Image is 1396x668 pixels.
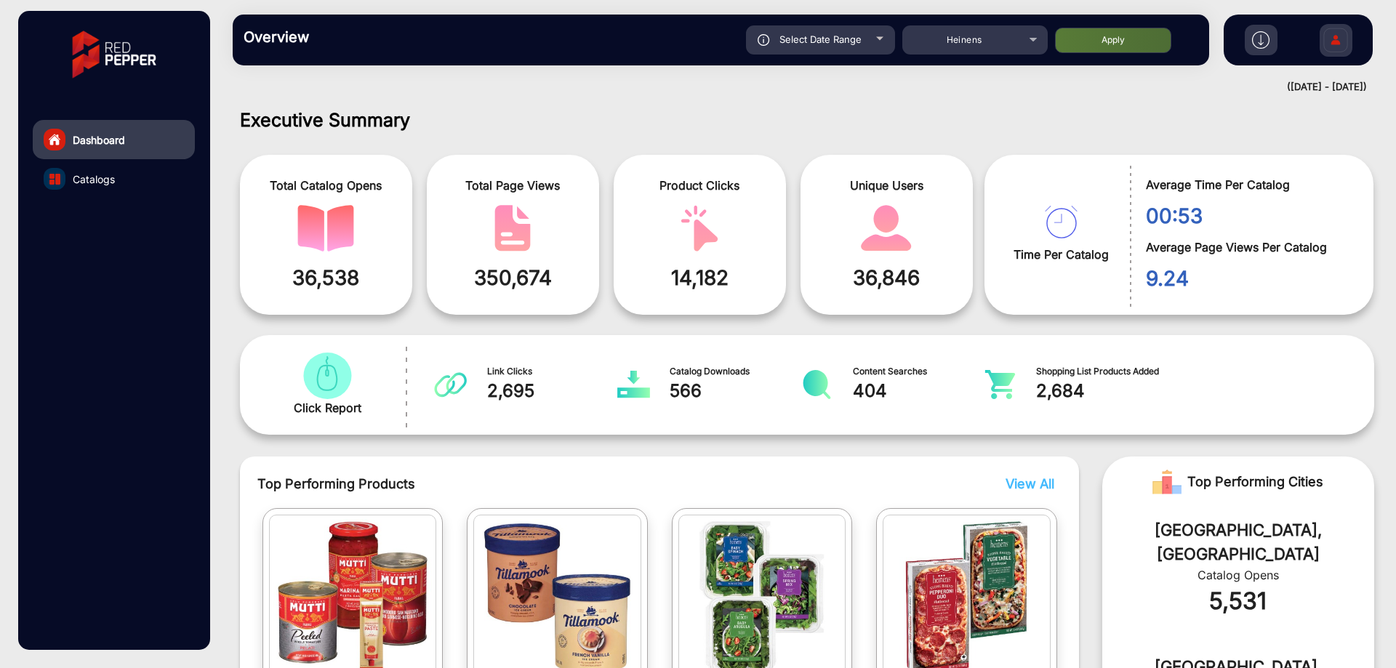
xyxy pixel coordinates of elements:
span: Average Page Views Per Catalog [1146,238,1352,256]
span: Content Searches [853,365,984,378]
span: 566 [670,378,801,404]
img: catalog [671,205,728,251]
span: Click Report [294,399,361,417]
img: catalog [858,205,915,251]
span: Catalog Downloads [670,365,801,378]
span: Top Performing Cities [1187,467,1323,496]
span: Average Time Per Catalog [1146,176,1352,193]
img: vmg-logo [62,18,167,91]
img: Sign%20Up.svg [1320,17,1351,68]
span: Total Page Views [438,177,588,194]
span: 36,538 [251,262,401,293]
span: View All [1006,476,1054,491]
span: Total Catalog Opens [251,177,401,194]
span: Product Clicks [625,177,775,194]
span: Heinens [947,34,982,45]
div: [GEOGRAPHIC_DATA], [GEOGRAPHIC_DATA] [1124,518,1352,566]
img: h2download.svg [1252,31,1269,49]
span: Unique Users [811,177,962,194]
a: Dashboard [33,120,195,159]
span: Dashboard [73,132,125,148]
button: View All [1002,474,1051,494]
img: catalog [434,370,467,399]
div: 5,531 [1124,584,1352,619]
img: catalog [299,353,356,399]
span: 404 [853,378,984,404]
span: 9.24 [1146,263,1352,294]
span: Top Performing Products [257,474,870,494]
img: catalog [484,205,541,251]
span: 36,846 [811,262,962,293]
span: 2,695 [487,378,619,404]
img: catalog [801,370,833,399]
img: home [48,133,61,146]
img: catalog [1045,206,1078,238]
button: Apply [1055,28,1171,53]
img: catalog [617,370,650,399]
img: catalog [984,370,1016,399]
img: Rank image [1152,467,1182,496]
span: 2,684 [1036,378,1168,404]
h3: Overview [244,28,447,46]
div: Catalog Opens [1124,566,1352,584]
span: 350,674 [438,262,588,293]
span: 00:53 [1146,201,1352,231]
span: Shopping List Products Added [1036,365,1168,378]
span: Catalogs [73,172,115,187]
img: catalog [297,205,354,251]
h1: Executive Summary [240,109,1374,131]
a: Catalogs [33,159,195,198]
span: 14,182 [625,262,775,293]
span: Link Clicks [487,365,619,378]
div: ([DATE] - [DATE]) [218,80,1367,94]
img: catalog [49,174,60,185]
img: icon [758,34,770,46]
span: Select Date Range [779,33,862,45]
